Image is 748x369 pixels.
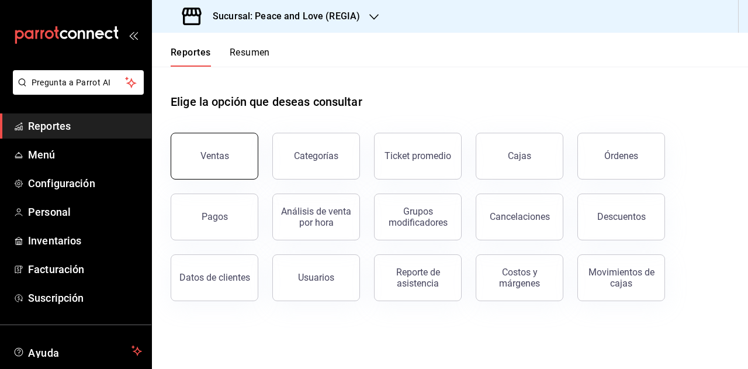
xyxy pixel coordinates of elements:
[604,150,638,161] div: Órdenes
[28,118,142,134] span: Reportes
[585,267,657,289] div: Movimientos de cajas
[577,133,665,180] button: Órdenes
[171,133,258,180] button: Ventas
[476,133,563,180] button: Cajas
[280,206,352,228] div: Análisis de venta por hora
[272,133,360,180] button: Categorías
[28,290,142,306] span: Suscripción
[490,211,550,222] div: Cancelaciones
[28,233,142,249] span: Inventarios
[171,93,362,111] h1: Elige la opción que deseas consultar
[298,272,334,283] div: Usuarios
[577,254,665,301] button: Movimientos de cajas
[508,150,531,161] div: Cajas
[28,204,142,220] span: Personal
[32,77,126,89] span: Pregunta a Parrot AI
[129,30,138,40] button: open_drawer_menu
[374,254,462,301] button: Reporte de asistencia
[28,175,142,191] span: Configuración
[385,150,451,161] div: Ticket promedio
[597,211,646,222] div: Descuentos
[476,254,563,301] button: Costos y márgenes
[230,47,270,67] button: Resumen
[28,261,142,277] span: Facturación
[171,254,258,301] button: Datos de clientes
[272,194,360,240] button: Análisis de venta por hora
[202,211,228,222] div: Pagos
[28,147,142,163] span: Menú
[476,194,563,240] button: Cancelaciones
[374,194,462,240] button: Grupos modificadores
[28,344,127,358] span: Ayuda
[203,9,360,23] h3: Sucursal: Peace and Love (REGIA)
[272,254,360,301] button: Usuarios
[171,47,270,67] div: navigation tabs
[8,85,144,97] a: Pregunta a Parrot AI
[179,272,250,283] div: Datos de clientes
[374,133,462,180] button: Ticket promedio
[171,194,258,240] button: Pagos
[171,47,211,67] button: Reportes
[483,267,556,289] div: Costos y márgenes
[382,267,454,289] div: Reporte de asistencia
[577,194,665,240] button: Descuentos
[294,150,338,161] div: Categorías
[382,206,454,228] div: Grupos modificadores
[13,70,144,95] button: Pregunta a Parrot AI
[200,150,229,161] div: Ventas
